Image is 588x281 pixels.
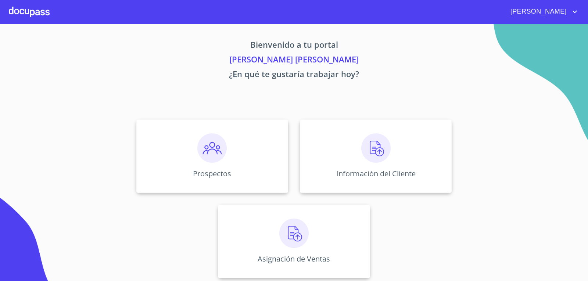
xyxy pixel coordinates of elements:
[505,6,570,18] span: [PERSON_NAME]
[197,133,227,163] img: prospectos.png
[193,169,231,179] p: Prospectos
[505,6,579,18] button: account of current user
[258,254,330,264] p: Asignación de Ventas
[68,68,520,83] p: ¿En qué te gustaría trabajar hoy?
[336,169,416,179] p: Información del Cliente
[361,133,391,163] img: carga.png
[68,53,520,68] p: [PERSON_NAME] [PERSON_NAME]
[279,219,309,248] img: carga.png
[68,39,520,53] p: Bienvenido a tu portal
